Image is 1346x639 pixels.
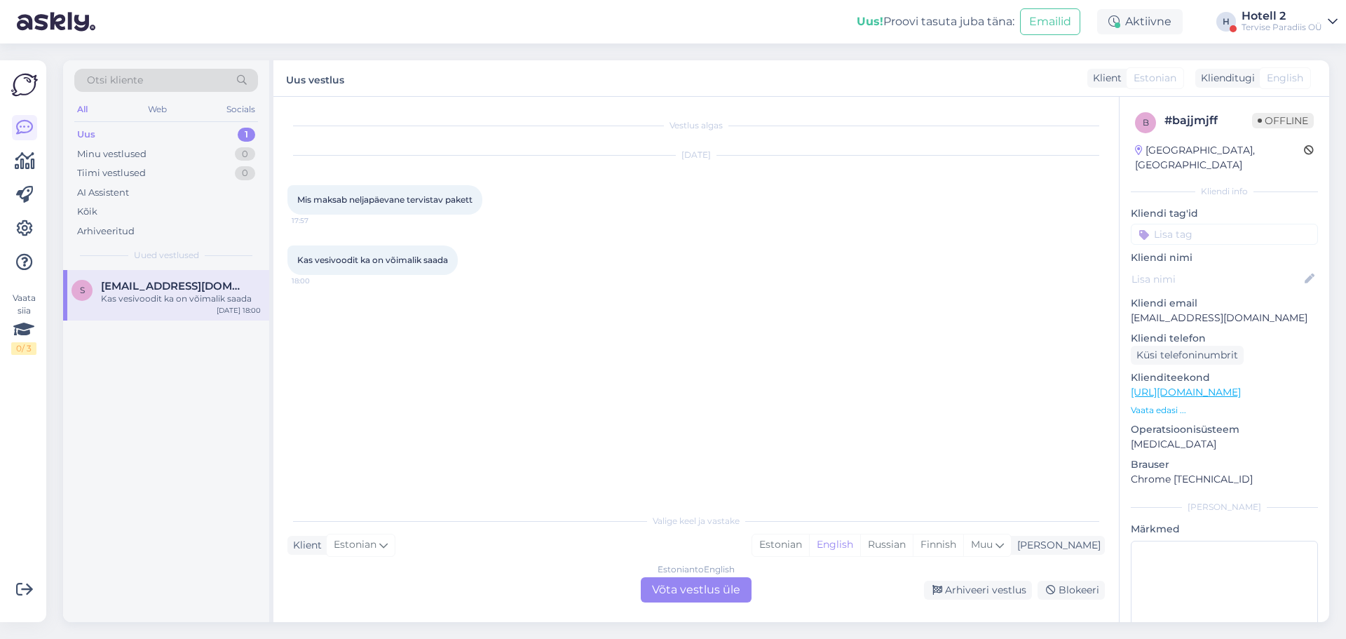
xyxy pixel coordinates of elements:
[238,128,255,142] div: 1
[1131,250,1318,265] p: Kliendi nimi
[1131,206,1318,221] p: Kliendi tag'id
[287,119,1105,132] div: Vestlus algas
[1131,185,1318,198] div: Kliendi info
[235,166,255,180] div: 0
[1012,538,1101,553] div: [PERSON_NAME]
[286,69,344,88] label: Uus vestlus
[77,128,95,142] div: Uus
[641,577,752,603] div: Võta vestlus üle
[1131,422,1318,437] p: Operatsioonisüsteem
[1242,11,1338,33] a: Hotell 2Tervise Paradiis OÜ
[101,280,247,292] span: sirje.tulik@mail.ee
[287,538,322,553] div: Klient
[857,15,883,28] b: Uus!
[74,100,90,119] div: All
[224,100,258,119] div: Socials
[1131,501,1318,513] div: [PERSON_NAME]
[334,537,376,553] span: Estonian
[1252,113,1314,128] span: Offline
[1131,296,1318,311] p: Kliendi email
[287,515,1105,527] div: Valige keel ja vastake
[1134,71,1176,86] span: Estonian
[971,538,993,551] span: Muu
[101,292,261,305] div: Kas vesivoodit ka on võimalik saada
[1131,370,1318,385] p: Klienditeekond
[11,72,38,98] img: Askly Logo
[1242,11,1322,22] div: Hotell 2
[77,147,147,161] div: Minu vestlused
[1131,271,1302,287] input: Lisa nimi
[235,147,255,161] div: 0
[217,305,261,316] div: [DATE] 18:00
[1216,12,1236,32] div: H
[297,194,473,205] span: Mis maksab neljapäevane tervistav pakett
[11,292,36,355] div: Vaata siia
[860,534,913,556] div: Russian
[80,285,85,295] span: s
[1131,346,1244,365] div: Küsi telefoninumbrit
[1020,8,1080,35] button: Emailid
[1087,71,1122,86] div: Klient
[1195,71,1255,86] div: Klienditugi
[857,13,1014,30] div: Proovi tasuta juba täna:
[1097,9,1183,34] div: Aktiivne
[1131,522,1318,537] p: Märkmed
[1267,71,1303,86] span: English
[658,563,735,576] div: Estonian to English
[77,205,97,219] div: Kõik
[87,73,143,88] span: Otsi kliente
[1131,457,1318,472] p: Brauser
[77,186,129,200] div: AI Assistent
[134,249,199,262] span: Uued vestlused
[1131,437,1318,452] p: [MEDICAL_DATA]
[292,276,344,286] span: 18:00
[1135,143,1304,173] div: [GEOGRAPHIC_DATA], [GEOGRAPHIC_DATA]
[913,534,963,556] div: Finnish
[1131,386,1241,398] a: [URL][DOMAIN_NAME]
[11,342,36,355] div: 0 / 3
[145,100,170,119] div: Web
[77,224,135,238] div: Arhiveeritud
[1143,117,1149,128] span: b
[1131,404,1318,417] p: Vaata edasi ...
[1131,472,1318,487] p: Chrome [TECHNICAL_ID]
[1131,224,1318,245] input: Lisa tag
[809,534,860,556] div: English
[287,149,1105,161] div: [DATE]
[77,166,146,180] div: Tiimi vestlused
[752,534,809,556] div: Estonian
[1131,311,1318,325] p: [EMAIL_ADDRESS][DOMAIN_NAME]
[1164,112,1252,129] div: # bajjmjff
[924,581,1032,600] div: Arhiveeri vestlus
[1038,581,1105,600] div: Blokeeri
[292,215,344,226] span: 17:57
[1131,331,1318,346] p: Kliendi telefon
[1242,22,1322,33] div: Tervise Paradiis OÜ
[297,255,448,265] span: Kas vesivoodit ka on võimalik saada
